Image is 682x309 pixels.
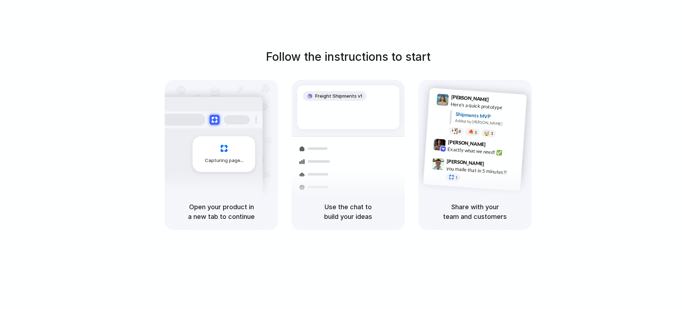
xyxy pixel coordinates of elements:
div: you made that in 5 minutes?! [446,165,518,177]
span: [PERSON_NAME] [448,138,486,148]
h5: Use the chat to build your ideas [300,202,396,221]
span: 5 [475,131,477,134]
span: 9:42 AM [488,141,503,150]
h1: Follow the instructions to start [266,48,431,65]
div: Shipments MVP [455,110,522,122]
span: 3 [491,132,493,136]
span: Capturing page [205,157,245,164]
h5: Open your product in a new tab to continue [173,202,269,221]
span: 9:41 AM [491,96,506,105]
span: [PERSON_NAME] [451,93,489,103]
span: 1 [455,176,458,180]
span: 8 [458,129,461,133]
div: Here's a quick prototype [451,100,522,112]
div: 🤯 [484,131,490,136]
span: [PERSON_NAME] [447,157,485,167]
h5: Share with your team and customers [427,202,523,221]
span: 9:47 AM [486,161,501,169]
div: Added by [PERSON_NAME] [455,118,521,128]
div: Exactly what we need! ✅ [447,145,519,157]
span: Freight Shipments v1 [315,93,362,100]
